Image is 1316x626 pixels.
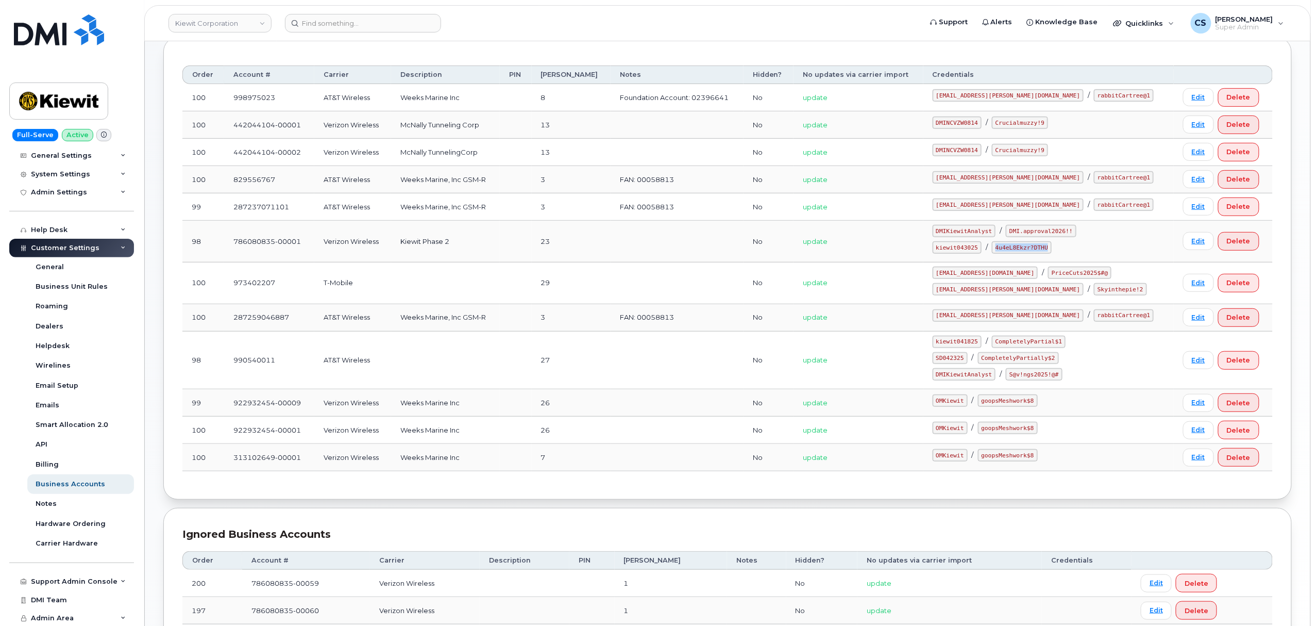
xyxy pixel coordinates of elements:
[803,237,828,245] span: update
[1185,606,1208,616] span: Delete
[314,262,391,304] td: T-Mobile
[1088,310,1090,319] span: /
[933,336,982,348] code: kiewit041825
[1227,236,1251,246] span: Delete
[224,332,314,390] td: 990540011
[391,221,500,262] td: Kiewit Phase 2
[391,304,500,332] td: Weeks Marine, Inc GSM-R
[182,111,224,139] td: 100
[182,332,224,390] td: 98
[1184,13,1291,34] div: Chris Smith
[1227,278,1251,288] span: Delete
[370,551,480,570] th: Carrier
[1094,171,1154,184] code: rabbitCartree@1
[1176,574,1217,592] button: Delete
[744,389,794,417] td: No
[1218,308,1259,327] button: Delete
[1195,17,1207,29] span: CS
[1218,197,1259,216] button: Delete
[224,193,314,221] td: 287237071101
[933,422,968,434] code: OMKiewit
[744,444,794,471] td: No
[933,89,1084,102] code: [EMAIL_ADDRESS][PERSON_NAME][DOMAIN_NAME]
[224,84,314,111] td: 998975023
[1218,116,1259,134] button: Delete
[182,417,224,444] td: 100
[986,337,988,345] span: /
[1218,143,1259,161] button: Delete
[803,148,828,156] span: update
[978,449,1038,462] code: goopsMeshwork$8
[978,352,1059,365] code: CompletelyPartially$2
[1227,147,1251,157] span: Delete
[391,166,500,193] td: Weeks Marine, Inc GSM-R
[803,426,828,434] span: update
[285,14,441,32] input: Find something...
[1141,602,1172,620] a: Edit
[1227,312,1251,322] span: Delete
[611,304,744,332] td: FAN: 00058813
[1020,12,1105,32] a: Knowledge Base
[1227,453,1251,463] span: Delete
[803,356,828,364] span: update
[314,389,391,417] td: Verizon Wireless
[182,65,224,84] th: Order
[611,193,744,221] td: FAN: 00058813
[1183,232,1214,250] a: Edit
[992,144,1048,156] code: Crucialmuzzy!9
[182,139,224,166] td: 100
[1094,89,1154,102] code: rabbitCartree@1
[1183,88,1214,106] a: Edit
[972,353,974,361] span: /
[972,451,974,459] span: /
[933,144,982,156] code: DMINCVZW0814
[867,579,891,587] span: update
[933,241,982,254] code: kiewit043025
[1227,202,1251,211] span: Delete
[972,423,974,432] span: /
[786,597,857,624] td: No
[224,389,314,417] td: 922932454-00009
[933,352,968,365] code: SD042325
[1183,197,1214,216] a: Edit
[314,304,391,332] td: AT&T Wireless
[986,118,988,126] span: /
[314,193,391,221] td: AT&T Wireless
[933,283,1084,295] code: [EMAIL_ADDRESS][PERSON_NAME][DOMAIN_NAME]
[224,262,314,304] td: 973402207
[1176,601,1217,620] button: Delete
[933,225,996,237] code: DMIKiewitAnalyst
[992,241,1052,254] code: 4u4eL8Ekzr?DTHU
[314,166,391,193] td: AT&T Wireless
[1088,91,1090,99] span: /
[933,171,1084,184] code: [EMAIL_ADDRESS][PERSON_NAME][DOMAIN_NAME]
[1218,88,1259,107] button: Delete
[182,570,242,597] td: 200
[857,551,1042,570] th: No updates via carrier import
[611,166,744,193] td: FAN: 00058813
[182,444,224,471] td: 100
[1000,370,1002,378] span: /
[532,332,611,390] td: 27
[1216,23,1273,31] span: Super Admin
[391,111,500,139] td: McNally Tunneling Corp
[1227,398,1251,408] span: Delete
[532,304,611,332] td: 3
[1218,170,1259,189] button: Delete
[1048,267,1111,279] code: PriceCuts2025$#@
[1183,394,1214,412] a: Edit
[744,417,794,444] td: No
[391,65,500,84] th: Description
[391,389,500,417] td: Weeks Marine Inc
[1183,116,1214,134] a: Edit
[532,193,611,221] td: 3
[314,65,391,84] th: Carrier
[744,304,794,332] td: No
[803,93,828,102] span: update
[1218,351,1259,370] button: Delete
[992,117,1048,129] code: Crucialmuzzy!9
[615,597,728,624] td: 1
[933,449,968,462] code: OMKiewit
[786,551,857,570] th: Hidden?
[532,65,611,84] th: [PERSON_NAME]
